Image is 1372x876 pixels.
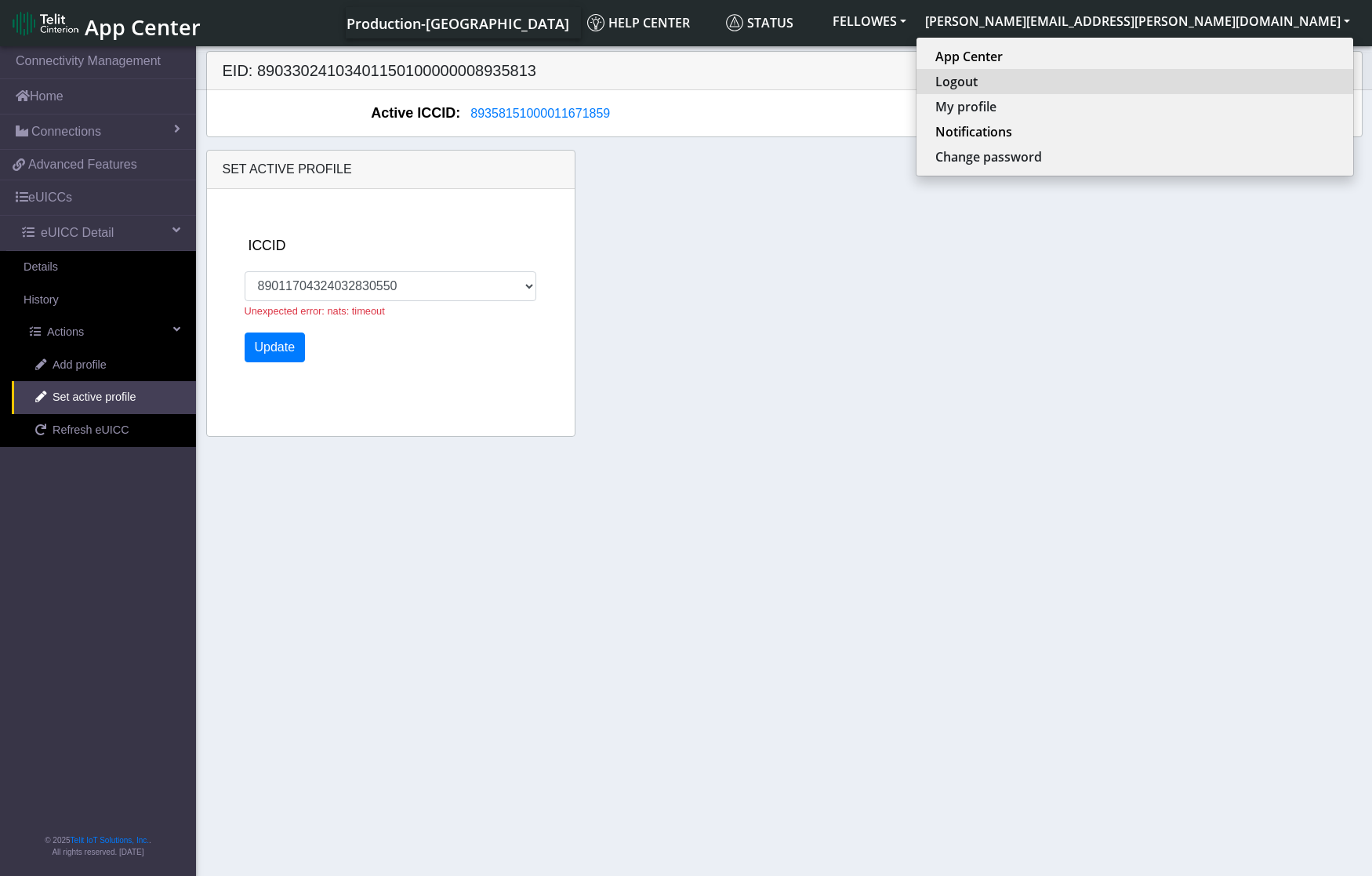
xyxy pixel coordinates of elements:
[916,94,1353,119] button: My profile
[41,224,114,242] span: eUICC Detail
[249,235,286,256] label: ICCID
[726,14,743,31] img: status.svg
[347,14,569,33] span: Production-[GEOGRAPHIC_DATA]
[245,333,306,362] button: Update
[28,155,137,174] span: Advanced Features
[53,357,107,374] span: Add profile
[245,305,385,317] small: Unexpected error: nats: timeout
[12,381,196,414] a: Set active profile
[346,7,568,38] a: Your current platform instance
[85,13,201,42] span: App Center
[823,7,916,35] button: FELLOWES
[470,107,610,120] span: 89358151000011671859
[935,47,1334,66] a: App Center
[13,6,198,40] a: App Center
[12,349,196,382] a: Add profile
[371,103,460,124] span: Active ICCID:
[223,162,352,176] span: Set active profile
[31,122,101,141] span: Connections
[53,389,136,406] span: Set active profile
[13,11,78,36] img: logo-telit-cinterion-gw-new.png
[726,14,793,31] span: Status
[916,144,1353,169] button: Change password
[916,44,1353,69] button: App Center
[6,216,196,250] a: eUICC Detail
[47,324,84,341] span: Actions
[935,122,1334,141] a: Notifications
[587,14,604,31] img: knowledge.svg
[12,414,196,447] a: Refresh eUICC
[916,69,1353,94] button: Logout
[916,7,1359,35] button: [PERSON_NAME][EMAIL_ADDRESS][PERSON_NAME][DOMAIN_NAME]
[6,316,196,349] a: Actions
[211,61,785,80] h5: EID: 89033024103401150100000008935813
[71,836,149,845] a: Telit IoT Solutions, Inc.
[53,422,129,439] span: Refresh eUICC
[720,7,823,38] a: Status
[587,14,690,31] span: Help center
[581,7,720,38] a: Help center
[460,104,620,124] button: 89358151000011671859
[916,119,1353,144] button: Notifications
